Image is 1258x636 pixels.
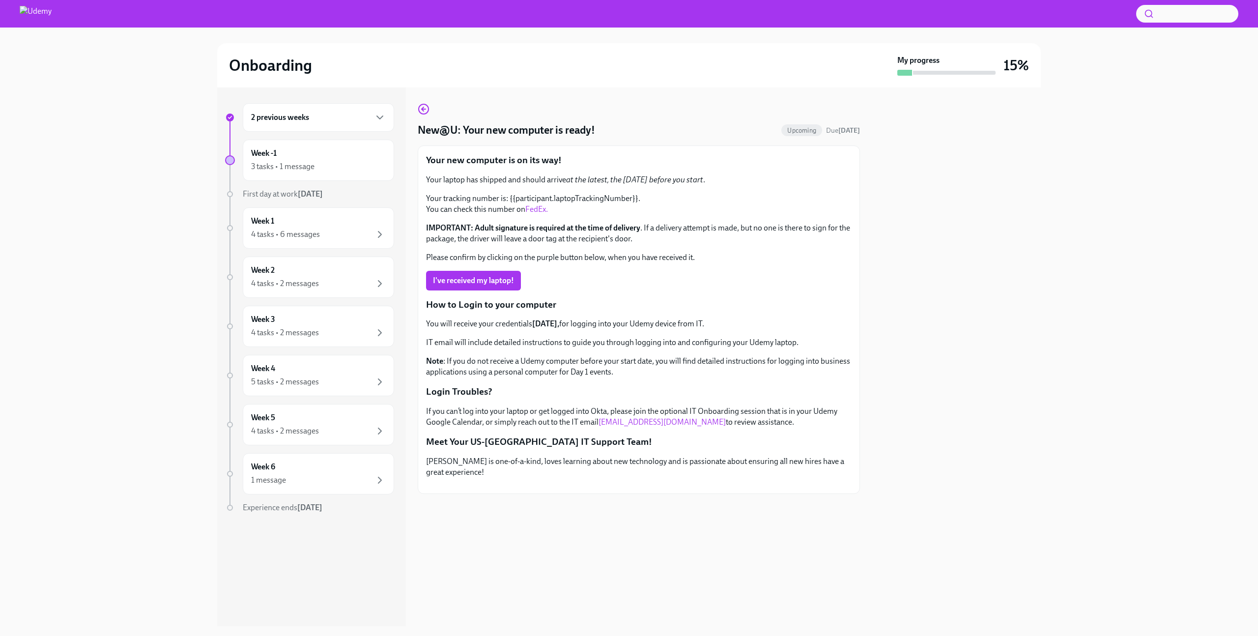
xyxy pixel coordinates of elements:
[566,175,703,184] em: at the latest, the [DATE] before you start
[1003,57,1029,74] h3: 15%
[225,404,394,445] a: Week 54 tasks • 2 messages
[297,503,322,512] strong: [DATE]
[225,189,394,200] a: First day at work[DATE]
[251,161,314,172] div: 3 tasks • 1 message
[433,276,514,286] span: I've received my laptop!
[225,207,394,249] a: Week 14 tasks • 6 messages
[426,435,852,448] p: Meet Your US-[GEOGRAPHIC_DATA] IT Support Team!
[781,127,822,134] span: Upcoming
[426,356,443,366] strong: Note
[426,337,852,348] p: IT email will include detailed instructions to guide you through logging into and configuring you...
[426,223,852,244] p: . If a delivery attempt is made, but no one is there to sign for the package, the driver will lea...
[251,148,277,159] h6: Week -1
[251,462,275,472] h6: Week 6
[426,318,852,329] p: You will receive your credentials for logging into your Udemy device from IT.
[251,412,275,423] h6: Week 5
[418,123,595,138] h4: New@U: Your new computer is ready!
[251,229,320,240] div: 4 tasks • 6 messages
[298,189,323,199] strong: [DATE]
[426,174,852,185] p: Your laptop has shipped and should arrive .
[251,475,286,486] div: 1 message
[20,6,52,22] img: Udemy
[426,223,640,232] strong: IMPORTANT: Adult signature is required at the time of delivery
[251,327,319,338] div: 4 tasks • 2 messages
[426,456,852,478] p: [PERSON_NAME] is one-of-a-kind, loves learning about new technology and is passionate about ensur...
[426,252,852,263] p: Please confirm by clicking on the purple button below, when you have received it.
[251,216,274,227] h6: Week 1
[251,426,319,436] div: 4 tasks • 2 messages
[251,376,319,387] div: 5 tasks • 2 messages
[225,453,394,494] a: Week 61 message
[897,55,940,66] strong: My progress
[426,298,852,311] p: How to Login to your computer
[225,140,394,181] a: Week -13 tasks • 1 message
[229,56,312,75] h2: Onboarding
[426,356,852,377] p: : If you do not receive a Udemy computer before your start date, you will find detailed instructi...
[251,112,309,123] h6: 2 previous weeks
[243,503,322,512] span: Experience ends
[826,126,860,135] span: Due
[532,319,559,328] strong: [DATE],
[243,189,323,199] span: First day at work
[426,154,852,167] p: Your new computer is on its way!
[251,314,275,325] h6: Week 3
[251,363,275,374] h6: Week 4
[426,385,852,398] p: Login Troubles?
[225,306,394,347] a: Week 34 tasks • 2 messages
[243,103,394,132] div: 2 previous weeks
[225,355,394,396] a: Week 45 tasks • 2 messages
[599,417,726,427] a: [EMAIL_ADDRESS][DOMAIN_NAME]
[426,271,521,290] button: I've received my laptop!
[525,204,548,214] a: FedEx.
[251,265,275,276] h6: Week 2
[426,406,852,428] p: If you can’t log into your laptop or get logged into Okta, please join the optional IT Onboarding...
[826,126,860,135] span: October 18th, 2025 14:00
[838,126,860,135] strong: [DATE]
[251,278,319,289] div: 4 tasks • 2 messages
[225,257,394,298] a: Week 24 tasks • 2 messages
[426,193,852,215] p: Your tracking number is: {{participant.laptopTrackingNumber}}. You can check this number on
